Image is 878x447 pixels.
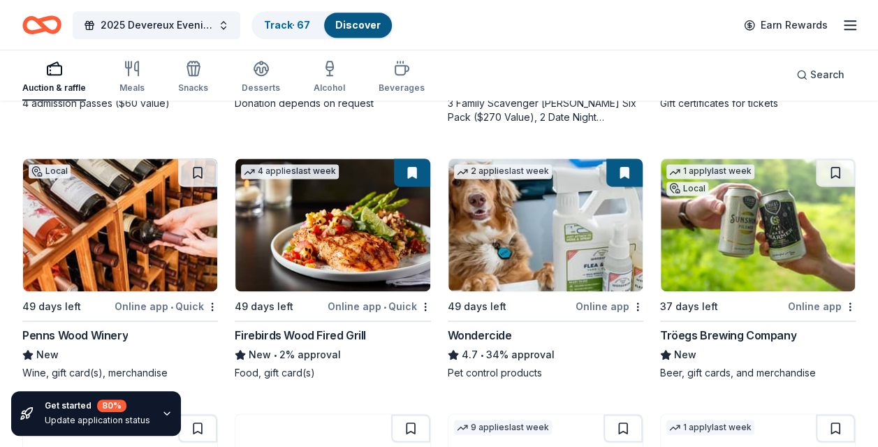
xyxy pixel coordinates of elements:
[379,54,425,101] button: Beverages
[661,159,855,291] img: Image for Tröegs Brewing Company
[178,54,208,101] button: Snacks
[480,349,483,360] span: •
[660,298,718,315] div: 37 days left
[45,400,150,412] div: Get started
[383,301,386,312] span: •
[241,164,339,179] div: 4 applies last week
[235,366,430,380] div: Food, gift card(s)
[22,54,86,101] button: Auction & raffle
[335,19,381,31] a: Discover
[666,420,754,434] div: 1 apply last week
[448,159,643,291] img: Image for Wondercide
[29,164,71,178] div: Local
[736,13,836,38] a: Earn Rewards
[22,298,81,315] div: 49 days left
[274,349,277,360] span: •
[119,82,145,94] div: Meals
[454,420,552,434] div: 9 applies last week
[264,19,310,31] a: Track· 67
[235,159,430,291] img: Image for Firebirds Wood Fired Grill
[178,82,208,94] div: Snacks
[666,182,708,196] div: Local
[22,82,86,94] div: Auction & raffle
[235,346,430,363] div: 2% approval
[379,82,425,94] div: Beverages
[22,8,61,41] a: Home
[22,158,218,380] a: Image for Penns Wood WineryLocal49 days leftOnline app•QuickPenns Wood WineryNewWine, gift card(s...
[462,346,478,363] span: 4.7
[660,96,856,110] div: Gift certificates for tickets
[242,54,280,101] button: Desserts
[235,96,430,110] div: Donation depends on request
[22,96,218,110] div: 4 admission passes ($60 value)
[454,164,552,179] div: 2 applies last week
[235,158,430,380] a: Image for Firebirds Wood Fired Grill4 applieslast week49 days leftOnline app•QuickFirebirds Wood ...
[119,54,145,101] button: Meals
[448,327,512,344] div: Wondercide
[36,346,59,363] span: New
[660,327,796,344] div: Tröegs Brewing Company
[576,298,643,315] div: Online app
[235,327,366,344] div: Firebirds Wood Fired Grill
[115,298,218,315] div: Online app Quick
[448,366,643,380] div: Pet control products
[448,96,643,124] div: 3 Family Scavenger [PERSON_NAME] Six Pack ($270 Value), 2 Date Night Scavenger [PERSON_NAME] Two ...
[235,298,293,315] div: 49 days left
[785,61,856,89] button: Search
[314,82,345,94] div: Alcohol
[23,159,217,291] img: Image for Penns Wood Winery
[448,298,506,315] div: 49 days left
[170,301,173,312] span: •
[674,346,696,363] span: New
[22,327,128,344] div: Penns Wood Winery
[328,298,431,315] div: Online app Quick
[666,164,754,179] div: 1 apply last week
[810,66,844,83] span: Search
[45,415,150,426] div: Update application status
[101,17,212,34] span: 2025 Devereux Evening of Hope
[448,158,643,380] a: Image for Wondercide2 applieslast week49 days leftOnline appWondercide4.7•34% approvalPet control...
[660,158,856,380] a: Image for Tröegs Brewing Company1 applylast weekLocal37 days leftOnline appTröegs Brewing Company...
[249,346,271,363] span: New
[448,346,643,363] div: 34% approval
[97,400,126,412] div: 80 %
[22,366,218,380] div: Wine, gift card(s), merchandise
[660,366,856,380] div: Beer, gift cards, and merchandise
[251,11,393,39] button: Track· 67Discover
[788,298,856,315] div: Online app
[314,54,345,101] button: Alcohol
[242,82,280,94] div: Desserts
[73,11,240,39] button: 2025 Devereux Evening of Hope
